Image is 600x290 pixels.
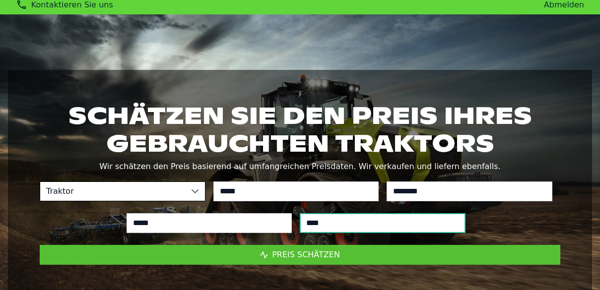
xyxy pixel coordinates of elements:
[40,182,185,201] span: Traktor
[272,250,340,259] span: Preis schätzen
[40,245,560,265] button: Preis schätzen
[40,160,560,174] p: Wir schätzen den Preis basierend auf umfangreichen Preisdaten. Wir verkaufen und liefern ebenfalls.
[40,102,560,157] h1: Schätzen Sie den Preis Ihres gebrauchten Traktors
